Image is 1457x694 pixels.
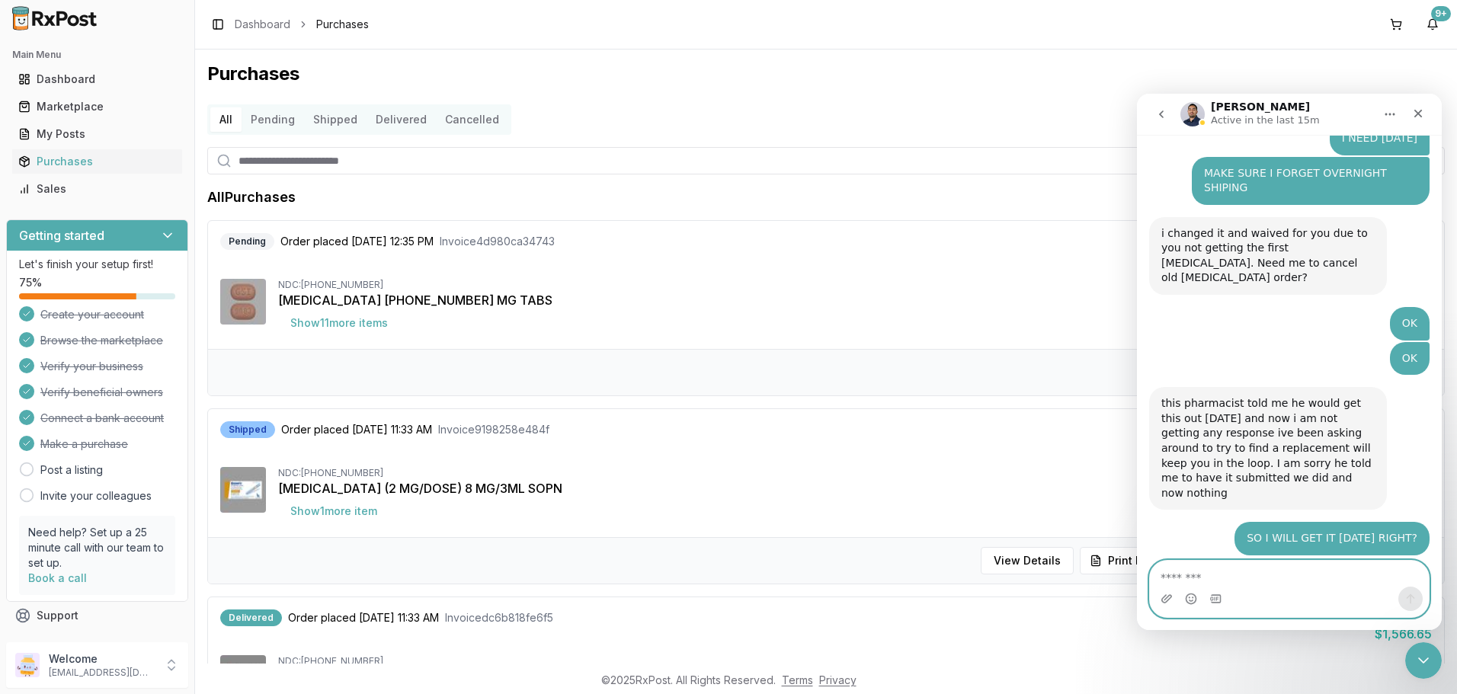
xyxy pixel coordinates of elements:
[18,99,176,114] div: Marketplace
[281,422,432,437] span: Order placed [DATE] 11:33 AM
[235,17,369,32] nav: breadcrumb
[1420,12,1445,37] button: 9+
[40,488,152,504] a: Invite your colleagues
[445,610,553,625] span: Invoice dc6b818fe6f5
[819,673,857,686] a: Privacy
[278,467,1432,479] div: NDC: [PHONE_NUMBER]
[1431,6,1451,21] div: 9+
[12,175,182,203] a: Sales
[288,610,439,625] span: Order placed [DATE] 11:33 AM
[19,226,104,245] h3: Getting started
[18,181,176,197] div: Sales
[28,525,166,571] p: Need help? Set up a 25 minute call with our team to set up.
[981,547,1074,574] button: View Details
[304,107,367,132] button: Shipped
[280,234,434,249] span: Order placed [DATE] 12:35 PM
[12,148,182,175] a: Purchases
[12,66,182,93] a: Dashboard
[12,93,182,120] a: Marketplace
[207,187,296,208] h1: All Purchases
[18,126,176,142] div: My Posts
[12,120,182,148] a: My Posts
[220,233,274,250] div: Pending
[28,571,87,584] a: Book a call
[40,462,103,478] a: Post a listing
[40,385,163,400] span: Verify beneficial owners
[436,107,508,132] button: Cancelled
[15,653,40,677] img: User avatar
[40,359,143,374] span: Verify your business
[207,62,1445,86] h1: Purchases
[278,279,1432,291] div: NDC: [PHONE_NUMBER]
[40,411,164,426] span: Connect a bank account
[6,6,104,30] img: RxPost Logo
[6,94,188,119] button: Marketplace
[18,72,176,87] div: Dashboard
[278,479,1432,497] div: [MEDICAL_DATA] (2 MG/DOSE) 8 MG/3ML SOPN
[6,149,188,174] button: Purchases
[19,257,175,272] p: Let's finish your setup first!
[316,17,369,32] span: Purchases
[242,107,304,132] button: Pending
[1375,625,1432,643] div: $1,566.65
[278,291,1432,309] div: [MEDICAL_DATA] [PHONE_NUMBER] MG TABS
[49,667,155,679] p: [EMAIL_ADDRESS][DOMAIN_NAME]
[367,107,436,132] button: Delivered
[220,279,266,325] img: Biktarvy 50-200-25 MG TABS
[438,422,549,437] span: Invoice 9198258e484f
[40,437,128,452] span: Make a purchase
[6,122,188,146] button: My Posts
[278,655,1432,667] div: NDC: [PHONE_NUMBER]
[210,107,242,132] button: All
[6,67,188,91] button: Dashboard
[220,421,275,438] div: Shipped
[19,275,42,290] span: 75 %
[40,307,144,322] span: Create your account
[440,234,555,249] span: Invoice 4d980ca34743
[278,497,389,525] button: Show1more item
[220,609,282,626] div: Delivered
[782,673,813,686] a: Terms
[12,49,182,61] h2: Main Menu
[6,177,188,201] button: Sales
[220,467,266,513] img: Ozempic (2 MG/DOSE) 8 MG/3ML SOPN
[278,309,400,337] button: Show11more items
[1080,547,1184,574] button: Print Invoice
[1405,642,1442,679] iframe: Intercom live chat
[18,154,176,169] div: Purchases
[1137,94,1442,630] iframe: Intercom live chat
